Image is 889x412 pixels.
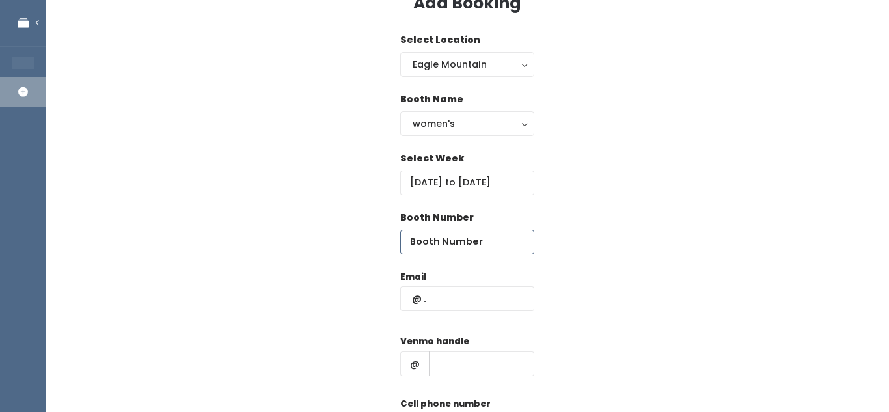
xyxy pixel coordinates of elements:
label: Cell phone number [400,398,491,411]
button: Eagle Mountain [400,52,534,77]
input: Booth Number [400,230,534,254]
input: Select week [400,171,534,195]
label: Booth Name [400,92,463,106]
div: women's [413,117,522,131]
label: Booth Number [400,211,474,225]
label: Venmo handle [400,335,469,348]
input: @ . [400,286,534,311]
div: Eagle Mountain [413,57,522,72]
label: Select Location [400,33,480,47]
span: @ [400,351,430,376]
label: Select Week [400,152,464,165]
button: women's [400,111,534,136]
label: Email [400,271,426,284]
